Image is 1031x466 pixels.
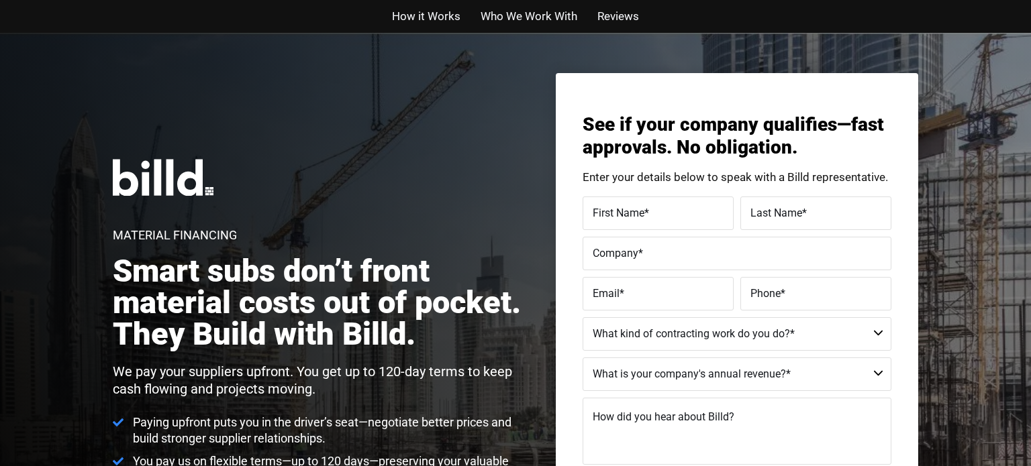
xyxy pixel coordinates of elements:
span: Phone [750,287,781,300]
a: Reviews [597,7,639,26]
span: Last Name [750,207,802,219]
p: We pay your suppliers upfront. You get up to 120-day terms to keep cash flowing and projects moving. [113,363,530,398]
p: Enter your details below to speak with a Billd representative. [583,172,891,183]
span: Paying upfront puts you in the driver’s seat—negotiate better prices and build stronger supplier ... [130,414,530,447]
a: How it Works [392,7,460,26]
span: How did you hear about Billd? [593,410,734,423]
span: Email [593,287,620,300]
h3: See if your company qualifies—fast approvals. No obligation. [583,113,891,158]
h2: Smart subs don’t front material costs out of pocket. They Build with Billd. [113,255,530,349]
span: First Name [593,207,644,219]
span: Company [593,247,638,259]
h1: Material Financing [113,229,237,241]
a: Who We Work With [481,7,577,26]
